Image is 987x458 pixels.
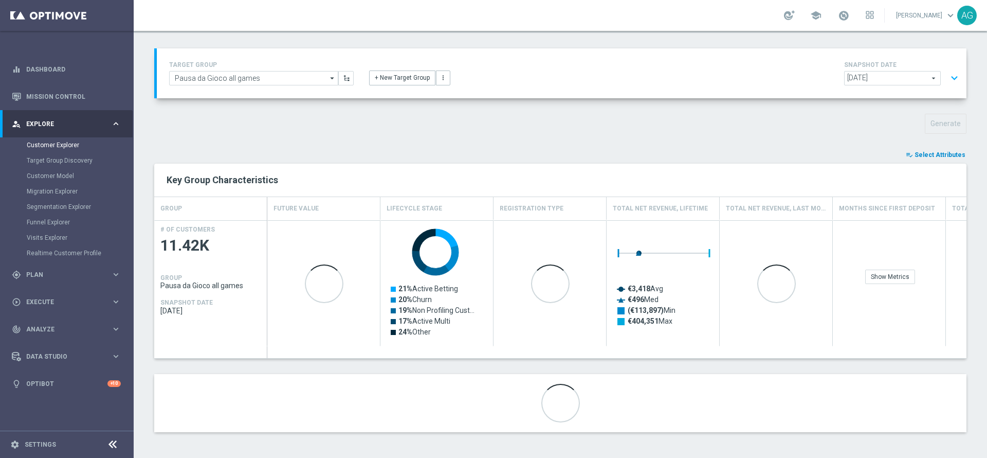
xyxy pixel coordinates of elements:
[111,297,121,307] i: keyboard_arrow_right
[628,306,664,315] tspan: (€113,897)
[27,203,107,211] a: Segmentation Explorer
[398,317,450,325] text: Active Multi
[628,285,650,293] tspan: €3,418
[11,271,121,279] button: gps_fixed Plan keyboard_arrow_right
[26,83,121,110] a: Mission Control
[947,68,962,88] button: expand_more
[160,299,213,306] h4: SNAPSHOT DATE
[11,353,121,361] button: Data Studio keyboard_arrow_right
[26,299,111,305] span: Execute
[160,274,182,281] h4: GROUP
[440,74,447,81] i: more_vert
[844,61,962,68] h4: SNAPSHOT DATE
[12,352,111,361] div: Data Studio
[26,354,111,360] span: Data Studio
[12,65,21,74] i: equalizer
[11,298,121,306] button: play_circle_outline Execute keyboard_arrow_right
[12,297,111,307] div: Execute
[398,317,412,325] tspan: 17%
[398,328,412,336] tspan: 24%
[27,245,133,261] div: Realtime Customer Profile
[12,270,111,279] div: Plan
[27,172,107,180] a: Customer Model
[107,380,121,387] div: +10
[154,220,267,346] div: Press SPACE to select this row.
[169,71,338,85] input: Select Existing or Create New
[27,249,107,257] a: Realtime Customer Profile
[810,10,821,21] span: school
[111,351,121,361] i: keyboard_arrow_right
[27,234,107,242] a: Visits Explorer
[398,285,412,293] tspan: 21%
[169,61,354,68] h4: TARGET GROUP
[27,215,133,230] div: Funnel Explorer
[12,325,111,334] div: Analyze
[398,295,412,304] tspan: 20%
[945,10,956,21] span: keyboard_arrow_down
[160,281,261,290] span: Pausa da Gioco all games
[160,226,215,233] h4: # OF CUSTOMERS
[398,328,431,336] text: Other
[27,137,133,153] div: Customer Explorer
[27,153,133,168] div: Target Group Discovery
[895,8,957,23] a: [PERSON_NAME]keyboard_arrow_down
[160,236,261,256] span: 11.42K
[11,65,121,74] button: equalizer Dashboard
[10,440,20,449] i: settings
[436,71,450,85] button: more_vert
[12,297,21,307] i: play_circle_outline
[27,218,107,226] a: Funnel Explorer
[12,379,21,389] i: lightbulb
[11,325,121,333] div: track_changes Analyze keyboard_arrow_right
[12,56,121,83] div: Dashboard
[273,200,319,218] h4: Future Value
[111,270,121,279] i: keyboard_arrow_right
[11,380,121,388] button: lightbulb Optibot +10
[26,370,107,397] a: Optibot
[27,199,133,215] div: Segmentation Explorer
[27,168,133,184] div: Customer Model
[387,200,442,218] h4: Lifecycle Stage
[613,200,708,218] h4: Total Net Revenue, Lifetime
[925,114,966,134] button: Generate
[12,370,121,397] div: Optibot
[27,230,133,245] div: Visits Explorer
[160,200,182,218] h4: GROUP
[398,306,412,314] tspan: 19%
[12,270,21,279] i: gps_fixed
[160,307,261,315] span: 2025-10-13
[12,119,111,129] div: Explore
[905,149,966,161] button: playlist_add_check Select Attributes
[11,120,121,128] button: person_search Explore keyboard_arrow_right
[111,324,121,334] i: keyboard_arrow_right
[628,317,659,325] tspan: €404,351
[26,326,111,332] span: Analyze
[628,285,663,293] text: Avg
[12,119,21,129] i: person_search
[27,141,107,149] a: Customer Explorer
[839,200,935,218] h4: Months Since First Deposit
[628,295,659,304] text: Med
[26,272,111,278] span: Plan
[111,119,121,129] i: keyboard_arrow_right
[27,187,107,196] a: Migration Explorer
[628,317,672,325] text: Max
[169,59,954,88] div: TARGET GROUP arrow_drop_down + New Target Group more_vert SNAPSHOT DATE arrow_drop_down expand_more
[726,200,826,218] h4: Total Net Revenue, Last Month
[500,200,563,218] h4: Registration Type
[628,306,675,315] text: Min
[11,93,121,101] button: Mission Control
[369,71,435,85] button: + New Target Group
[167,174,954,186] h2: Key Group Characteristics
[906,151,913,158] i: playlist_add_check
[865,270,915,284] div: Show Metrics
[27,184,133,199] div: Migration Explorer
[12,83,121,110] div: Mission Control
